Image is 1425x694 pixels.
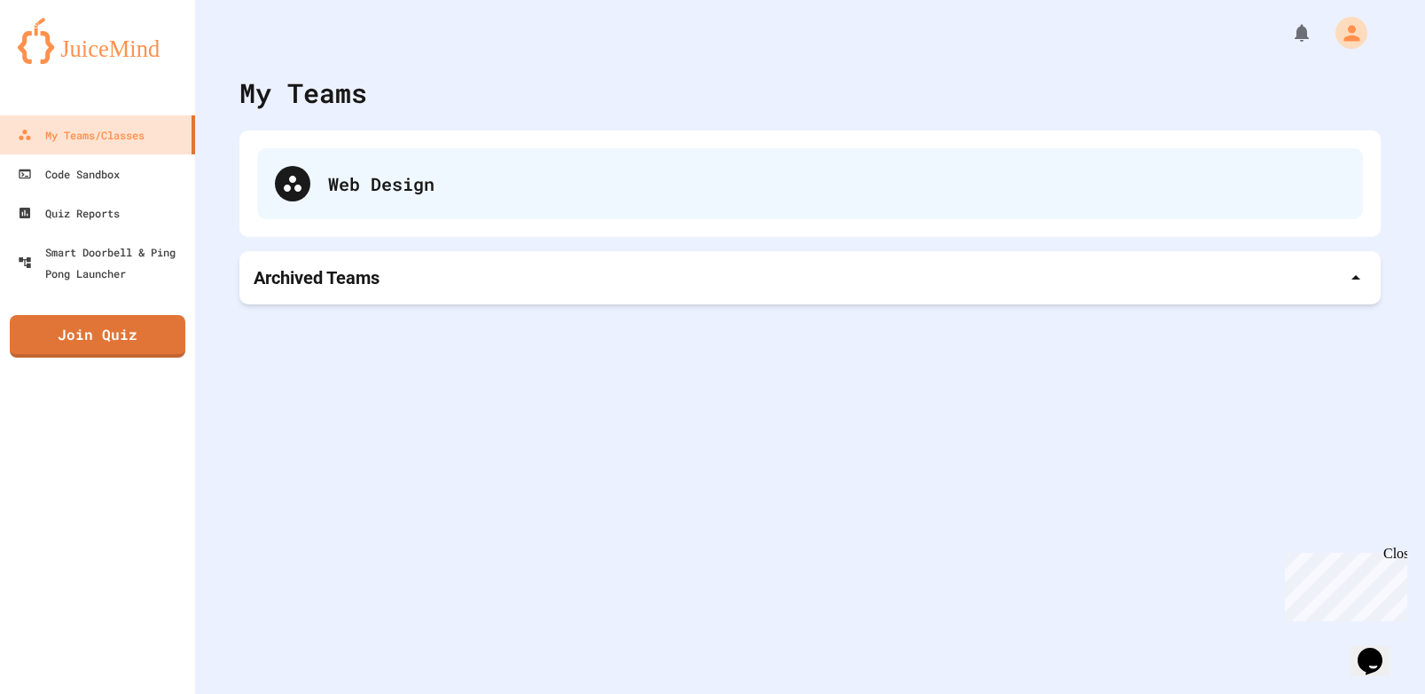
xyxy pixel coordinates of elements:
div: My Teams/Classes [18,124,145,146]
div: Web Design [257,148,1363,219]
div: Smart Doorbell & Ping Pong Launcher [18,241,188,284]
iframe: chat widget [1351,623,1407,676]
img: logo-orange.svg [18,18,177,64]
div: Code Sandbox [18,163,120,185]
div: Web Design [328,170,1345,197]
iframe: chat widget [1278,546,1407,621]
div: My Teams [239,73,367,113]
p: Archived Teams [254,265,380,290]
div: Quiz Reports [18,202,120,224]
a: Join Quiz [10,315,185,358]
div: My Notifications [1258,18,1317,48]
div: Chat with us now!Close [7,7,122,113]
div: My Account [1317,12,1372,53]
